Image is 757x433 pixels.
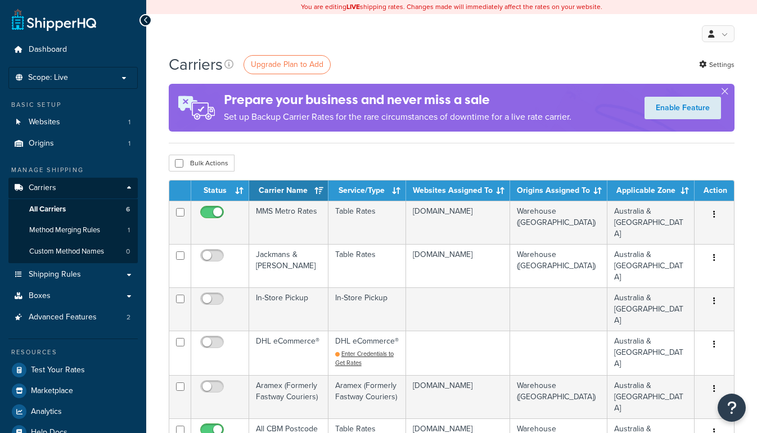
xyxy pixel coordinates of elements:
[8,402,138,422] a: Analytics
[29,313,97,322] span: Advanced Features
[510,181,607,201] th: Origins Assigned To: activate to sort column ascending
[8,112,138,133] a: Websites 1
[249,287,328,331] td: In-Store Pickup
[510,375,607,418] td: Warehouse ([GEOGRAPHIC_DATA])
[29,225,100,235] span: Method Merging Rules
[510,244,607,287] td: Warehouse ([GEOGRAPHIC_DATA])
[607,244,695,287] td: Australia & [GEOGRAPHIC_DATA]
[29,45,67,55] span: Dashboard
[29,183,56,193] span: Carriers
[126,247,130,256] span: 0
[31,386,73,396] span: Marketplace
[8,220,138,241] a: Method Merging Rules 1
[607,201,695,244] td: Australia & [GEOGRAPHIC_DATA]
[8,178,138,199] a: Carriers
[346,2,360,12] b: LIVE
[8,39,138,60] a: Dashboard
[695,181,734,201] th: Action
[328,181,406,201] th: Service/Type: activate to sort column ascending
[607,375,695,418] td: Australia & [GEOGRAPHIC_DATA]
[8,112,138,133] li: Websites
[224,109,571,125] p: Set up Backup Carrier Rates for the rare circumstances of downtime for a live rate carrier.
[249,181,328,201] th: Carrier Name: activate to sort column ascending
[8,241,138,262] li: Custom Method Names
[8,100,138,110] div: Basic Setup
[8,307,138,328] a: Advanced Features 2
[128,118,130,127] span: 1
[249,375,328,418] td: Aramex (Formerly Fastway Couriers)
[29,139,54,148] span: Origins
[510,201,607,244] td: Warehouse ([GEOGRAPHIC_DATA])
[8,348,138,357] div: Resources
[224,91,571,109] h4: Prepare your business and never miss a sale
[251,58,323,70] span: Upgrade Plan to Add
[8,220,138,241] li: Method Merging Rules
[645,97,721,119] a: Enable Feature
[8,381,138,401] a: Marketplace
[8,178,138,263] li: Carriers
[328,331,406,375] td: DHL eCommerce®
[328,201,406,244] td: Table Rates
[31,407,62,417] span: Analytics
[128,139,130,148] span: 1
[335,349,394,367] a: Enter Credentials to Get Rates
[328,375,406,418] td: Aramex (Formerly Fastway Couriers)
[126,205,130,214] span: 6
[718,394,746,422] button: Open Resource Center
[249,201,328,244] td: MMS Metro Rates
[607,287,695,331] td: Australia & [GEOGRAPHIC_DATA]
[12,8,96,31] a: ShipperHQ Home
[31,366,85,375] span: Test Your Rates
[8,307,138,328] li: Advanced Features
[244,55,331,74] a: Upgrade Plan to Add
[406,201,510,244] td: [DOMAIN_NAME]
[8,133,138,154] a: Origins 1
[8,199,138,220] a: All Carriers 6
[29,118,60,127] span: Websites
[607,181,695,201] th: Applicable Zone: activate to sort column ascending
[169,84,224,132] img: ad-rules-rateshop-fe6ec290ccb7230408bd80ed9643f0289d75e0ffd9eb532fc0e269fcd187b520.png
[29,247,104,256] span: Custom Method Names
[8,165,138,175] div: Manage Shipping
[169,155,235,172] button: Bulk Actions
[8,241,138,262] a: Custom Method Names 0
[128,225,130,235] span: 1
[607,331,695,375] td: Australia & [GEOGRAPHIC_DATA]
[406,244,510,287] td: [DOMAIN_NAME]
[8,133,138,154] li: Origins
[406,375,510,418] td: [DOMAIN_NAME]
[8,286,138,306] a: Boxes
[29,291,51,301] span: Boxes
[249,331,328,375] td: DHL eCommerce®
[8,199,138,220] li: All Carriers
[29,270,81,279] span: Shipping Rules
[406,181,510,201] th: Websites Assigned To: activate to sort column ascending
[8,264,138,285] a: Shipping Rules
[249,244,328,287] td: Jackmans & [PERSON_NAME]
[169,53,223,75] h1: Carriers
[191,181,249,201] th: Status: activate to sort column ascending
[127,313,130,322] span: 2
[699,57,735,73] a: Settings
[8,360,138,380] a: Test Your Rates
[328,244,406,287] td: Table Rates
[29,205,66,214] span: All Carriers
[328,287,406,331] td: In-Store Pickup
[28,73,68,83] span: Scope: Live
